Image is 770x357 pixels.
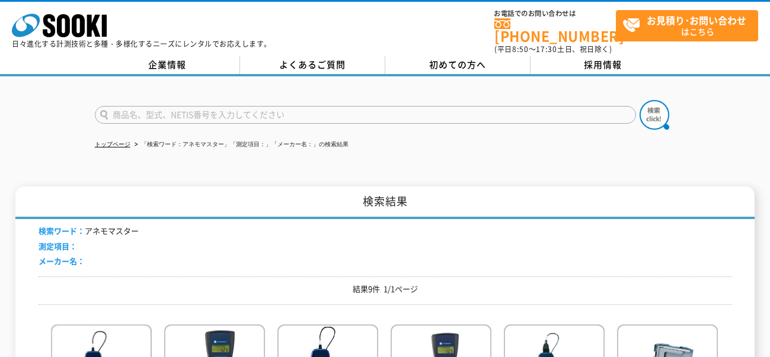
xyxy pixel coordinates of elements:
[640,100,669,130] img: btn_search.png
[39,255,85,266] span: メーカー名：
[39,283,732,295] p: 結果9件 1/1ページ
[616,10,758,41] a: お見積り･お問い合わせはこちら
[429,58,486,71] span: 初めての方へ
[240,56,385,74] a: よくあるご質問
[12,40,271,47] p: 日々進化する計測技術と多種・多様化するニーズにレンタルでお応えします。
[95,56,240,74] a: 企業情報
[531,56,676,74] a: 採用情報
[494,44,612,54] span: (平日 ～ 土日、祝日除く)
[385,56,531,74] a: 初めての方へ
[95,106,636,124] input: 商品名、型式、NETIS番号を入力してください
[39,225,85,236] span: 検索ワード：
[39,240,77,252] span: 測定項目：
[622,11,758,40] span: はこちら
[39,225,139,237] li: アネモマスター
[494,10,616,17] span: お電話でのお問い合わせは
[647,13,746,27] strong: お見積り･お問い合わせ
[494,18,616,43] a: [PHONE_NUMBER]
[132,139,349,151] li: 「検索ワード：アネモマスター」「測定項目：」「メーカー名：」の検索結果
[15,186,755,219] h1: 検索結果
[512,44,529,54] span: 8:50
[536,44,557,54] span: 17:30
[95,141,130,147] a: トップページ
